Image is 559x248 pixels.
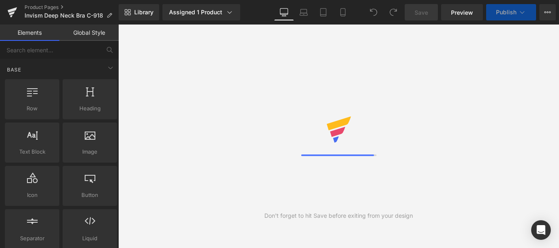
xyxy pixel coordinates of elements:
[274,4,294,20] a: Desktop
[65,191,115,199] span: Button
[264,211,413,220] div: Don't forget to hit Save before exiting from your design
[7,104,57,113] span: Row
[169,8,234,16] div: Assigned 1 Product
[25,12,103,19] span: Invism Deep Neck Bra C-918
[25,4,119,11] a: Product Pages
[294,4,313,20] a: Laptop
[313,4,333,20] a: Tablet
[7,147,57,156] span: Text Block
[65,104,115,113] span: Heading
[7,234,57,243] span: Separator
[385,4,401,20] button: Redo
[333,4,353,20] a: Mobile
[65,147,115,156] span: Image
[119,4,159,20] a: New Library
[7,191,57,199] span: Icon
[415,8,428,17] span: Save
[531,220,551,240] div: Open Intercom Messenger
[486,4,536,20] button: Publish
[451,8,473,17] span: Preview
[365,4,382,20] button: Undo
[134,9,153,16] span: Library
[59,25,119,41] a: Global Style
[65,234,115,243] span: Liquid
[539,4,556,20] button: More
[496,9,516,16] span: Publish
[6,66,22,74] span: Base
[441,4,483,20] a: Preview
